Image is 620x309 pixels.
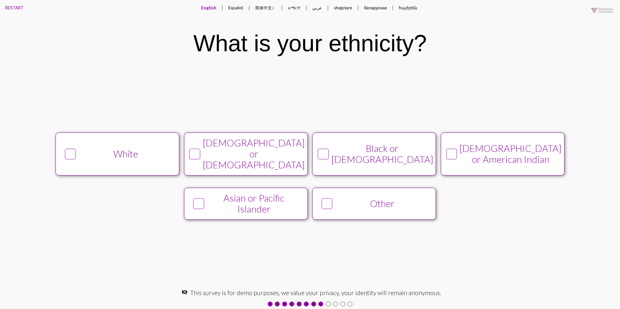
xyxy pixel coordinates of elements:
div: Black or [DEMOGRAPHIC_DATA] [331,143,433,165]
div: Asian or Pacific Islander [207,193,301,214]
button: White [56,133,179,175]
div: [DEMOGRAPHIC_DATA] or [DEMOGRAPHIC_DATA] [203,137,305,170]
div: [DEMOGRAPHIC_DATA] or American Indian [460,143,562,165]
button: [DEMOGRAPHIC_DATA] or American Indian [441,133,564,175]
img: VOAmerica-1920-logo-pos-alpha-20210513.png [586,2,618,20]
div: White [78,148,173,159]
button: [DEMOGRAPHIC_DATA] or [DEMOGRAPHIC_DATA] [184,133,308,175]
div: Other [335,198,430,209]
button: Asian or Pacific Islander [184,188,308,220]
button: Other [312,188,436,220]
mat-icon: visibility_off [181,289,188,295]
button: Black or [DEMOGRAPHIC_DATA] [312,133,436,175]
div: What is your ethnicity? [193,30,427,56]
span: This survey is for demo purposes, we value your privacy, your identity will remain anonymous. [190,289,441,296]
